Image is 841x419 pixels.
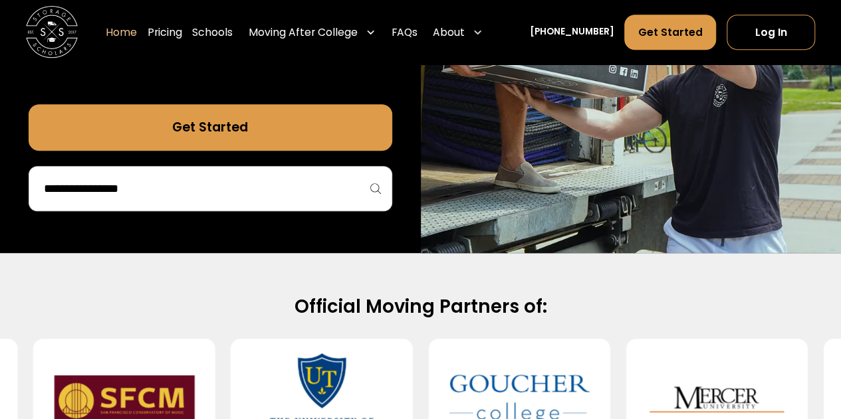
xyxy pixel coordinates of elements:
[192,15,233,51] a: Schools
[42,295,799,319] h2: Official Moving Partners of:
[427,15,488,51] div: About
[106,15,137,51] a: Home
[249,25,358,40] div: Moving After College
[148,15,182,51] a: Pricing
[392,15,418,51] a: FAQs
[624,15,716,50] a: Get Started
[29,104,392,151] a: Get Started
[243,15,381,51] div: Moving After College
[727,15,815,50] a: Log In
[433,25,465,40] div: About
[530,26,614,40] a: [PHONE_NUMBER]
[26,7,78,58] img: Storage Scholars main logo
